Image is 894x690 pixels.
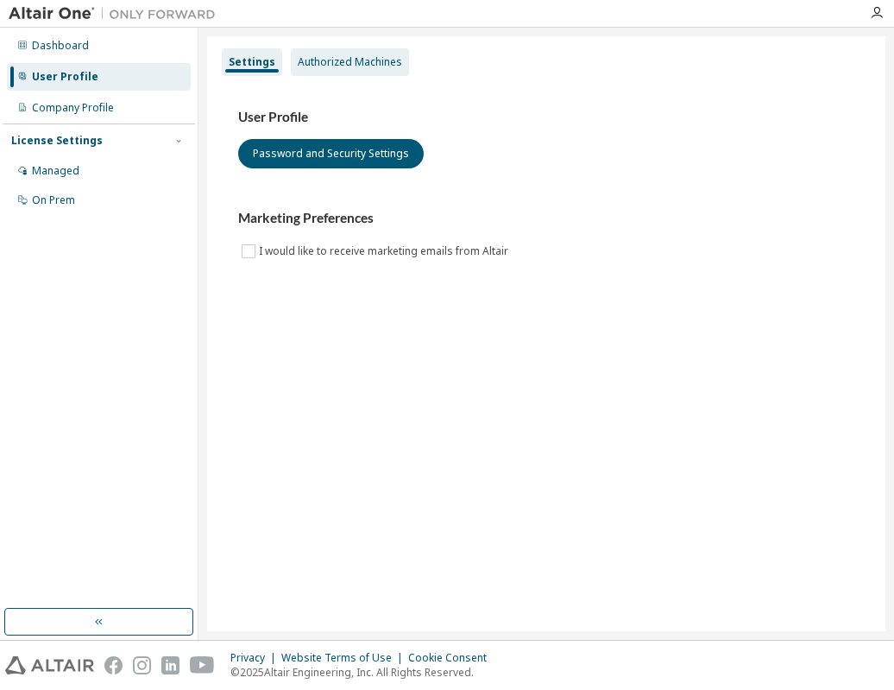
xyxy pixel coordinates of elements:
[259,241,512,262] label: I would like to receive marketing emails from Altair
[161,656,179,674] img: linkedin.svg
[32,101,114,115] div: Company Profile
[32,193,75,207] div: On Prem
[281,651,408,665] div: Website Terms of Use
[32,39,89,53] div: Dashboard
[5,656,94,674] img: altair_logo.svg
[298,55,402,69] div: Authorized Machines
[238,210,854,227] h3: Marketing Preferences
[408,651,497,665] div: Cookie Consent
[9,5,224,22] img: Altair One
[238,109,854,126] h3: User Profile
[11,134,103,148] div: License Settings
[230,665,497,680] p: © 2025 Altair Engineering, Inc. All Rights Reserved.
[104,656,123,674] img: facebook.svg
[230,651,281,665] div: Privacy
[32,70,98,84] div: User Profile
[133,656,151,674] img: instagram.svg
[238,139,424,168] button: Password and Security Settings
[32,164,79,178] div: Managed
[229,55,275,69] div: Settings
[190,656,215,674] img: youtube.svg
